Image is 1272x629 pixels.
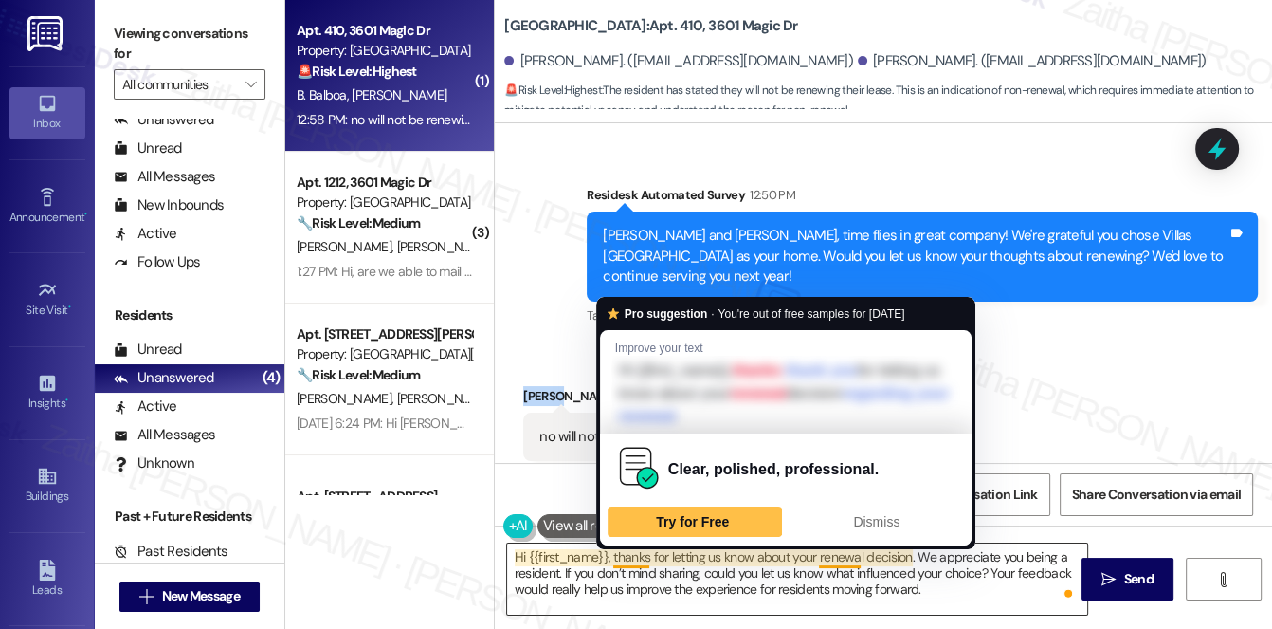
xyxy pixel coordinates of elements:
div: Active [114,224,177,244]
div: Tagged as: [587,302,1258,329]
span: • [68,301,71,314]
a: Site Visit • [9,274,85,325]
i:  [245,77,256,92]
div: Property: [GEOGRAPHIC_DATA] [297,41,472,61]
span: [PERSON_NAME] [297,390,397,407]
div: [PERSON_NAME] and [PERSON_NAME], time flies in great company! We're grateful you chose Villas [GE... [603,226,1227,287]
div: Past + Future Residents [95,507,284,527]
i:  [139,589,154,604]
label: Viewing conversations for [114,19,265,69]
div: 12:58 PM: no will not be renewing [297,111,477,128]
div: 1:27 PM: Hi, are we able to mail the apartment keys to the office? [297,263,647,280]
div: New Inbounds [114,195,224,215]
button: New Message [119,582,260,612]
span: • [65,394,68,407]
span: B. Balboa [297,86,352,103]
div: Past Residents [114,542,228,562]
span: [PERSON_NAME] [297,238,397,255]
img: ResiDesk Logo [27,16,66,51]
a: Buildings [9,460,85,511]
span: [PERSON_NAME] [397,238,492,255]
div: Follow Ups [114,252,201,272]
strong: 🔧 Risk Level: Medium [297,366,420,383]
div: no will not be renewing [539,427,677,447]
a: Insights • [9,367,85,418]
i:  [1216,572,1230,587]
span: • [84,208,87,221]
span: [PERSON_NAME] [353,86,447,103]
textarea: To enrich screen reader interactions, please activate Accessibility in Grammarly extension settings [507,544,1088,615]
div: All Messages [114,167,215,187]
div: Tagged as: [523,461,707,489]
button: Send [1081,558,1173,601]
div: Residesk Automated Survey [587,185,1258,212]
div: Unread [114,340,182,360]
div: Property: [GEOGRAPHIC_DATA] [297,193,472,213]
div: Apt. 410, 3601 Magic Dr [297,21,472,41]
div: Property: [GEOGRAPHIC_DATA][PERSON_NAME] [297,344,472,364]
i:  [1101,572,1116,587]
div: Unread [114,139,182,158]
div: [PERSON_NAME]. ([EMAIL_ADDRESS][DOMAIN_NAME]) [858,51,1207,71]
div: [PERSON_NAME]. ([EMAIL_ADDRESS][DOMAIN_NAME]) [504,51,853,71]
div: 12:50 PM [745,185,795,205]
strong: 🚨 Risk Level: Highest [297,63,417,80]
a: Leads [9,554,85,605]
span: Get Conversation Link [906,485,1037,505]
span: Share Conversation via email [1072,485,1241,505]
div: Apt. 1212, 3601 Magic Dr [297,173,472,193]
a: Inbox [9,87,85,139]
span: [PERSON_NAME] [397,390,492,407]
span: : The resident has stated they will not be renewing their lease. This is an indication of non-ren... [504,81,1272,121]
div: Unanswered [114,368,214,388]
strong: 🚨 Risk Level: Highest [504,83,602,98]
input: All communities [122,69,235,100]
div: All Messages [114,425,215,445]
div: (4) [258,363,285,393]
div: [PERSON_NAME] [523,386,707,413]
div: Active [114,397,177,416]
div: Unknown [114,453,194,473]
div: Unanswered [114,110,214,130]
div: Apt. [STREET_ADDRESS] [297,487,472,507]
div: Apt. [STREET_ADDRESS][PERSON_NAME] [297,324,472,344]
div: Residents [95,305,284,325]
span: New Message [162,586,240,606]
strong: 🔧 Risk Level: Medium [297,214,420,231]
span: Send [1124,569,1154,589]
b: [GEOGRAPHIC_DATA]: Apt. 410, 3601 Magic Dr [504,16,797,36]
button: Share Conversation via email [1060,473,1253,516]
